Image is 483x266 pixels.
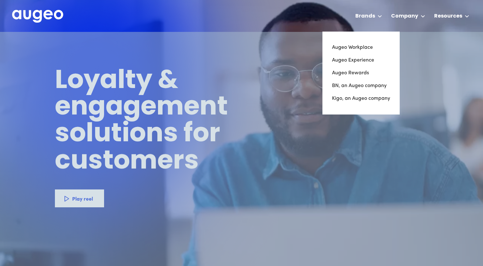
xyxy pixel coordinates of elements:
a: Augeo Experience [332,54,390,67]
div: Company [391,12,418,20]
a: Augeo Workplace [332,41,390,54]
div: Brands [355,12,375,20]
nav: Brands [322,32,400,115]
a: home [12,10,63,23]
a: Kigo, an Augeo company [332,92,390,105]
img: Augeo's full logo in white. [12,10,63,23]
a: BN, an Augeo company [332,79,390,92]
div: Resources [434,12,462,20]
a: Augeo Rewards [332,67,390,79]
